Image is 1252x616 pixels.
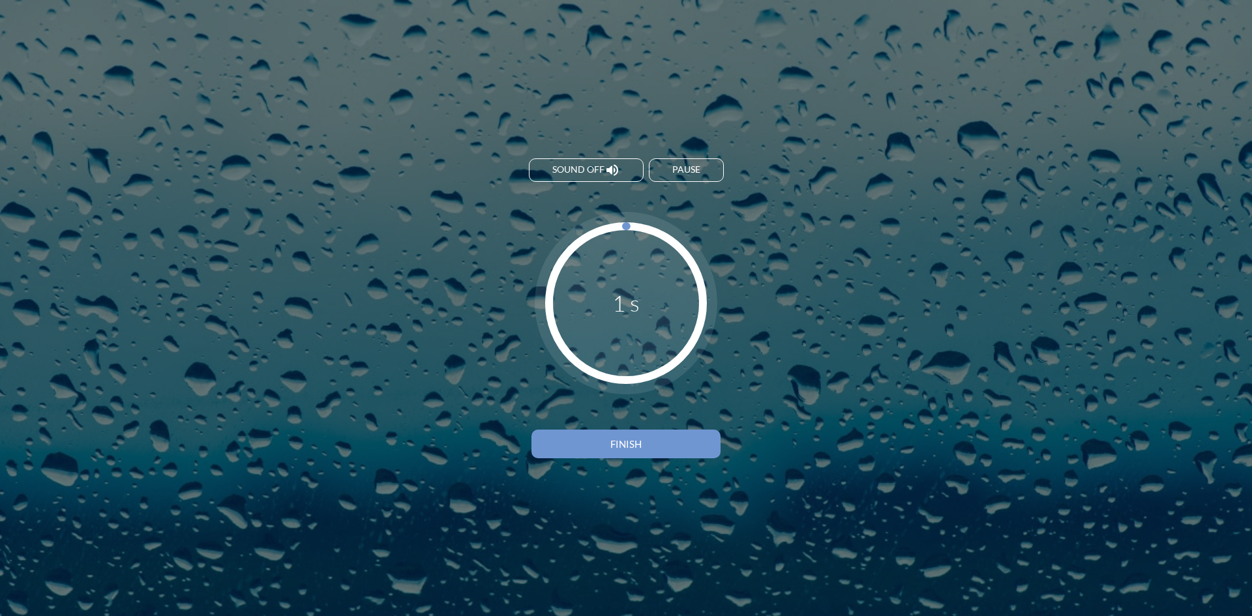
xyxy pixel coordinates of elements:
[612,289,640,316] div: 1 s
[554,438,698,450] div: Finish
[649,158,724,182] button: Pause
[672,164,700,175] div: Pause
[552,164,604,175] span: Sound off
[529,158,644,182] button: Sound off
[604,162,620,178] i: volume_up
[531,430,721,458] button: Finish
